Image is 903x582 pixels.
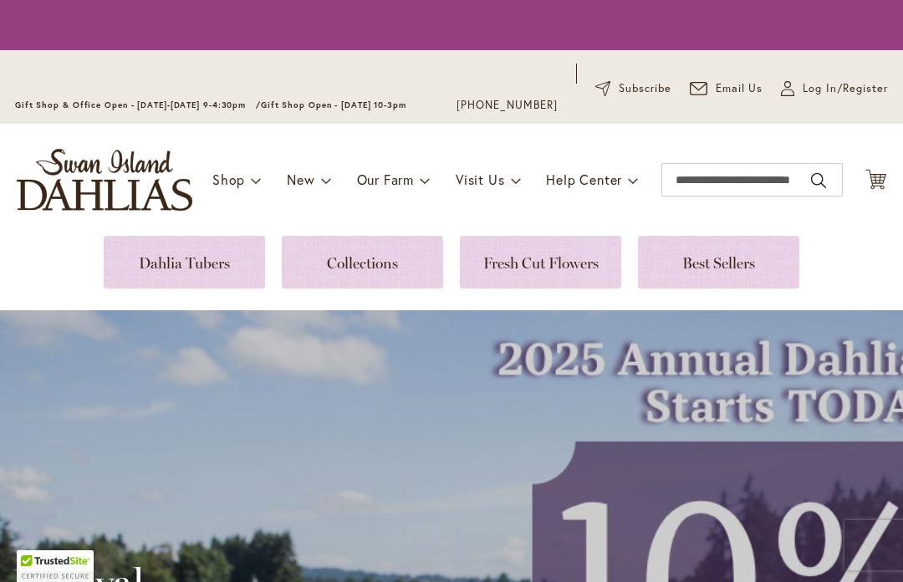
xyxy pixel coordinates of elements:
[781,80,888,97] a: Log In/Register
[811,167,826,194] button: Search
[287,171,314,188] span: New
[456,171,504,188] span: Visit Us
[15,100,261,110] span: Gift Shop & Office Open - [DATE]-[DATE] 9-4:30pm /
[212,171,245,188] span: Shop
[803,80,888,97] span: Log In/Register
[17,550,94,582] div: TrustedSite Certified
[261,100,406,110] span: Gift Shop Open - [DATE] 10-3pm
[457,97,558,114] a: [PHONE_NUMBER]
[716,80,763,97] span: Email Us
[357,171,414,188] span: Our Farm
[595,80,671,97] a: Subscribe
[17,149,192,211] a: store logo
[690,80,763,97] a: Email Us
[546,171,622,188] span: Help Center
[619,80,671,97] span: Subscribe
